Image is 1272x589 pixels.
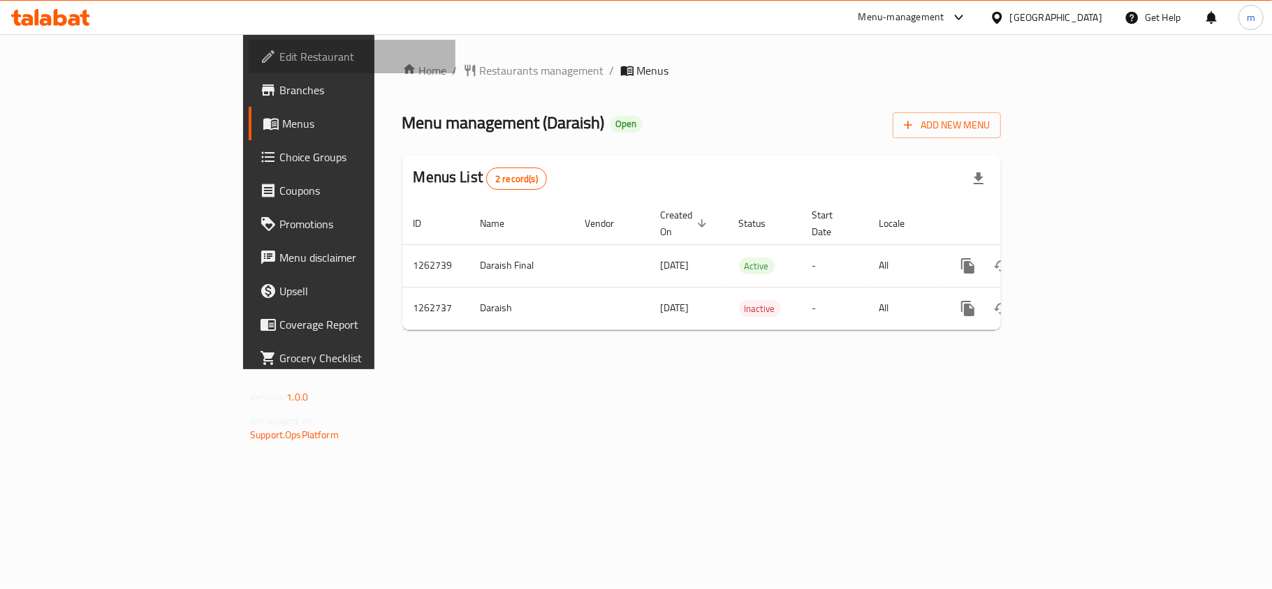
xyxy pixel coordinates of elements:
nav: breadcrumb [402,62,1001,79]
span: Active [739,258,775,274]
div: Inactive [739,300,781,317]
a: Menus [249,107,455,140]
span: 1.0.0 [286,388,308,406]
span: Restaurants management [480,62,604,79]
a: Grocery Checklist [249,341,455,375]
span: Start Date [812,207,851,240]
div: Open [611,116,643,133]
td: All [868,287,940,329]
span: Grocery Checklist [279,350,444,366]
span: Add New Menu [904,117,990,134]
span: Choice Groups [279,149,444,165]
a: Upsell [249,274,455,308]
span: Menu disclaimer [279,249,444,266]
a: Branches [249,73,455,107]
span: Status [739,215,784,232]
td: - [801,244,868,287]
span: Upsell [279,283,444,299]
a: Menu disclaimer [249,241,455,274]
span: Coupons [279,182,444,199]
span: ID [414,215,440,232]
td: All [868,244,940,287]
span: [DATE] [661,256,689,274]
span: Menus [282,115,444,132]
span: Branches [279,82,444,98]
a: Restaurants management [463,62,604,79]
a: Coupons [249,174,455,207]
button: more [951,249,985,283]
span: Get support on: [250,412,314,430]
a: Promotions [249,207,455,241]
span: m [1247,10,1255,25]
td: Daraish Final [469,244,574,287]
th: Actions [940,202,1097,245]
span: Vendor [585,215,633,232]
span: Name [481,215,523,232]
h2: Menus List [414,167,547,190]
span: Version: [250,388,284,406]
div: [GEOGRAPHIC_DATA] [1010,10,1102,25]
div: Menu-management [858,9,944,26]
a: Coverage Report [249,308,455,341]
td: - [801,287,868,329]
span: Coverage Report [279,316,444,333]
table: enhanced table [402,202,1097,330]
a: Support.OpsPlatform [250,426,339,444]
span: 2 record(s) [487,172,546,186]
span: Open [611,118,643,130]
span: Inactive [739,301,781,317]
div: Export file [962,162,995,195]
div: Total records count [486,167,547,190]
span: Menus [637,62,669,79]
button: more [951,292,985,325]
span: [DATE] [661,299,689,317]
button: Change Status [985,292,1018,325]
a: Choice Groups [249,140,455,174]
td: Daraish [469,287,574,329]
span: Promotions [279,216,444,232]
span: Created On [661,207,711,240]
span: Menu management ( Daraish ) [402,107,605,138]
span: Edit Restaurant [279,48,444,65]
span: Locale [879,215,923,232]
a: Edit Restaurant [249,40,455,73]
button: Add New Menu [893,112,1001,138]
button: Change Status [985,249,1018,283]
li: / [610,62,615,79]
